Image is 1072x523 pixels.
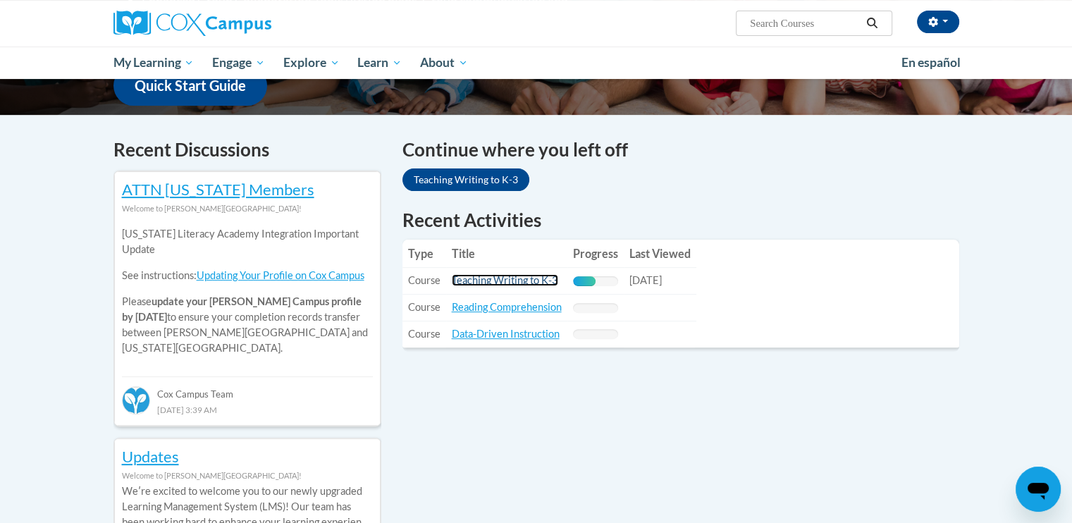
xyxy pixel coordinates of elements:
[420,54,468,71] span: About
[113,54,194,71] span: My Learning
[113,11,381,36] a: Cox Campus
[212,54,265,71] span: Engage
[113,136,381,164] h4: Recent Discussions
[861,15,882,32] button: Search
[122,216,373,367] div: Please to ensure your completion records transfer between [PERSON_NAME][GEOGRAPHIC_DATA] and [US_...
[122,376,373,402] div: Cox Campus Team
[892,48,970,78] a: En español
[122,295,362,323] b: update your [PERSON_NAME] Campus profile by [DATE]
[411,47,477,79] a: About
[274,47,349,79] a: Explore
[122,226,373,257] p: [US_STATE] Literacy Academy Integration Important Update
[113,11,271,36] img: Cox Campus
[629,274,662,286] span: [DATE]
[402,207,959,233] h1: Recent Activities
[567,240,624,268] th: Progress
[446,240,567,268] th: Title
[452,274,558,286] a: Teaching Writing to K-3
[122,268,373,283] p: See instructions:
[122,386,150,414] img: Cox Campus Team
[901,55,961,70] span: En español
[402,240,446,268] th: Type
[122,402,373,417] div: [DATE] 3:39 AM
[283,54,340,71] span: Explore
[402,136,959,164] h4: Continue where you left off
[122,180,314,199] a: ATTN [US_STATE] Members
[402,168,529,191] a: Teaching Writing to K-3
[348,47,411,79] a: Learn
[452,328,560,340] a: Data-Driven Instruction
[408,328,440,340] span: Course
[573,276,596,286] div: Progress, %
[624,240,696,268] th: Last Viewed
[748,15,861,32] input: Search Courses
[122,201,373,216] div: Welcome to [PERSON_NAME][GEOGRAPHIC_DATA]!
[408,301,440,313] span: Course
[1016,467,1061,512] iframe: Button to launch messaging window
[357,54,402,71] span: Learn
[113,66,267,106] a: Quick Start Guide
[203,47,274,79] a: Engage
[104,47,204,79] a: My Learning
[122,468,373,484] div: Welcome to [PERSON_NAME][GEOGRAPHIC_DATA]!
[197,269,364,281] a: Updating Your Profile on Cox Campus
[92,47,980,79] div: Main menu
[452,301,562,313] a: Reading Comprehension
[917,11,959,33] button: Account Settings
[122,447,179,466] a: Updates
[408,274,440,286] span: Course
